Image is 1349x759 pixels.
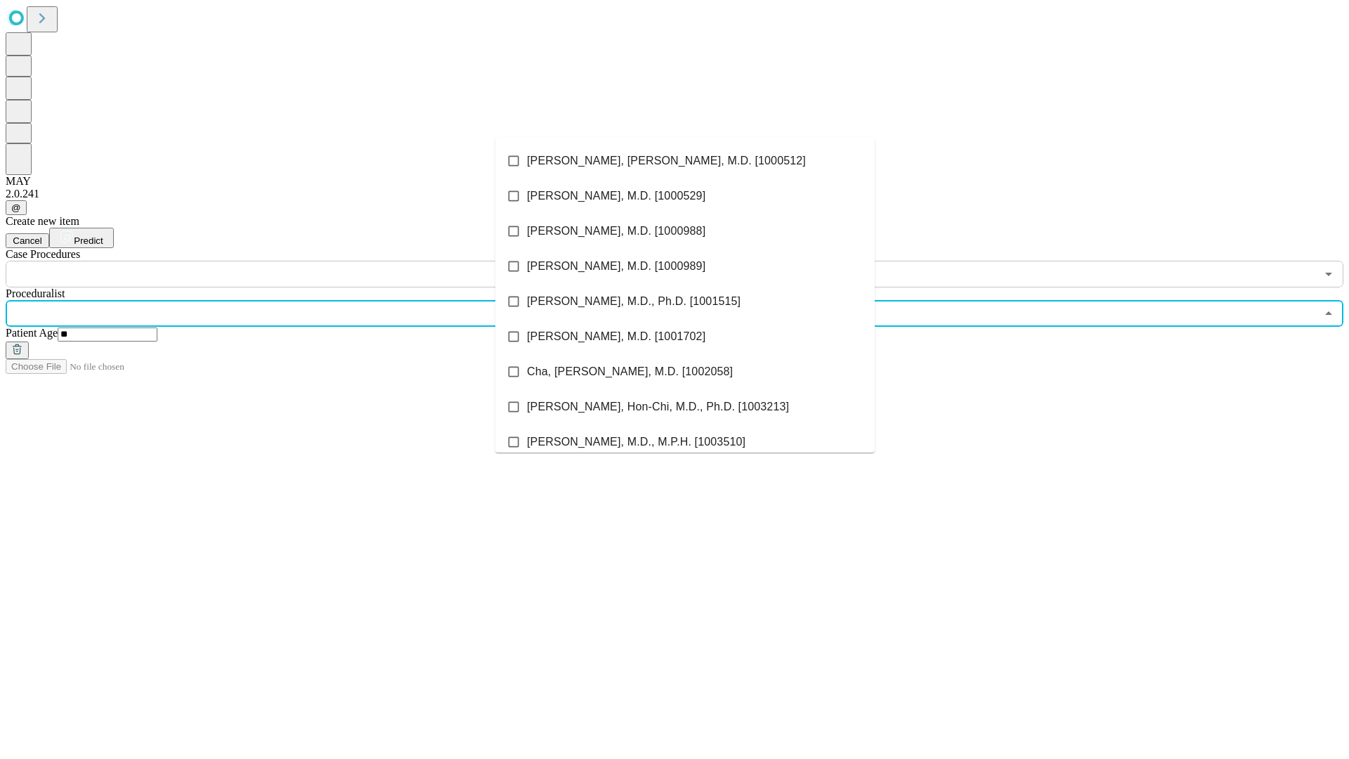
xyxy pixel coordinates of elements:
[527,258,705,275] span: [PERSON_NAME], M.D. [1000989]
[6,175,1343,188] div: MAY
[527,223,705,240] span: [PERSON_NAME], M.D. [1000988]
[6,200,27,215] button: @
[527,398,789,415] span: [PERSON_NAME], Hon-Chi, M.D., Ph.D. [1003213]
[1319,264,1338,284] button: Open
[6,215,79,227] span: Create new item
[6,233,49,248] button: Cancel
[11,202,21,213] span: @
[6,287,65,299] span: Proceduralist
[6,248,80,260] span: Scheduled Procedure
[527,434,745,450] span: [PERSON_NAME], M.D., M.P.H. [1003510]
[527,328,705,345] span: [PERSON_NAME], M.D. [1001702]
[1319,304,1338,323] button: Close
[527,188,705,205] span: [PERSON_NAME], M.D. [1000529]
[527,153,806,169] span: [PERSON_NAME], [PERSON_NAME], M.D. [1000512]
[527,363,733,380] span: Cha, [PERSON_NAME], M.D. [1002058]
[74,235,103,246] span: Predict
[13,235,42,246] span: Cancel
[6,327,58,339] span: Patient Age
[49,228,114,248] button: Predict
[6,188,1343,200] div: 2.0.241
[527,293,741,310] span: [PERSON_NAME], M.D., Ph.D. [1001515]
